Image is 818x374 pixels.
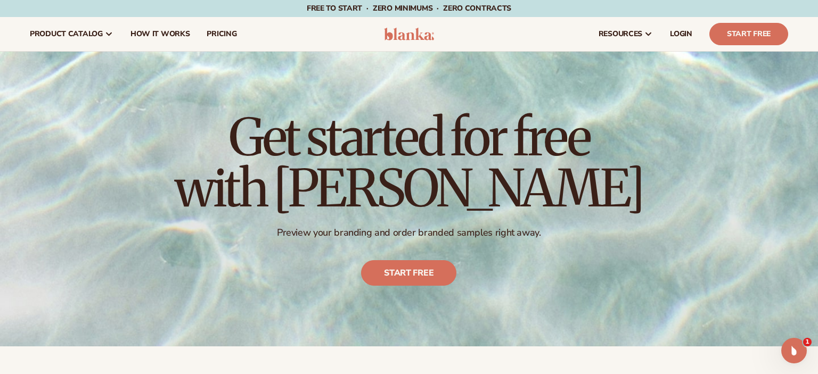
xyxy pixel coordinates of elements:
[670,30,692,38] span: LOGIN
[803,338,812,346] span: 1
[781,338,807,363] iframe: Intercom live chat
[207,30,236,38] span: pricing
[599,30,642,38] span: resources
[384,28,435,40] img: logo
[590,17,661,51] a: resources
[21,17,122,51] a: product catalog
[362,261,457,286] a: Start free
[198,17,245,51] a: pricing
[175,112,643,214] h1: Get started for free with [PERSON_NAME]
[709,23,788,45] a: Start Free
[122,17,199,51] a: How It Works
[661,17,701,51] a: LOGIN
[307,3,511,13] span: Free to start · ZERO minimums · ZERO contracts
[130,30,190,38] span: How It Works
[30,30,103,38] span: product catalog
[175,227,643,239] p: Preview your branding and order branded samples right away.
